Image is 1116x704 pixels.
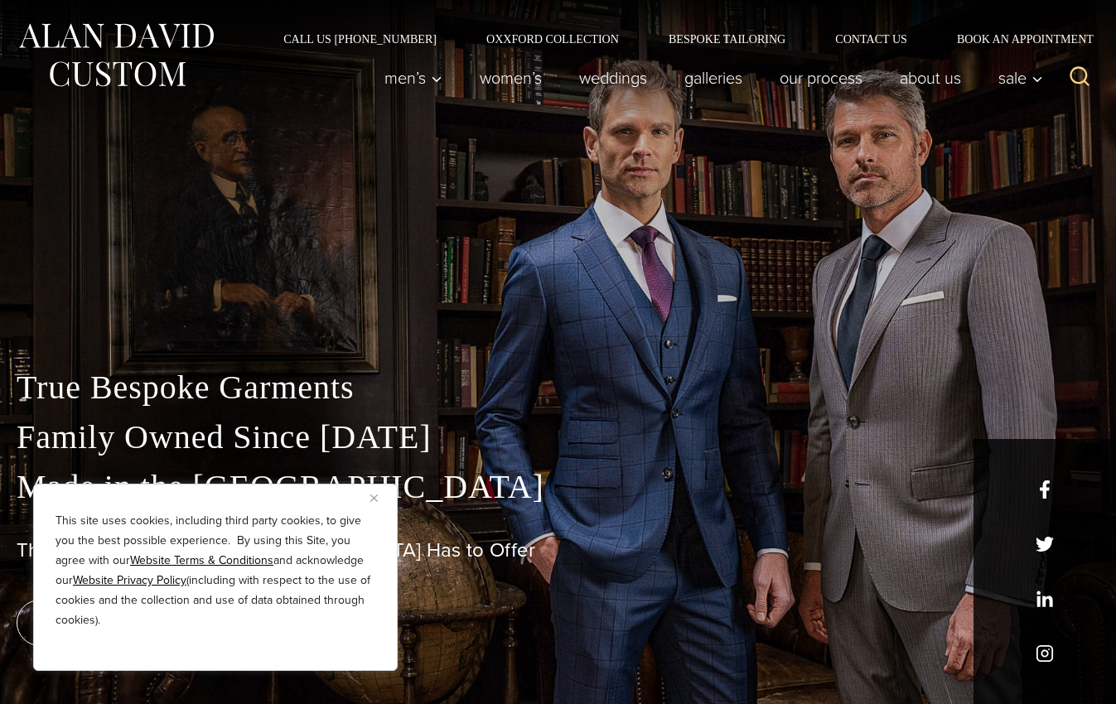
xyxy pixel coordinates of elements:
a: Contact Us [810,33,932,45]
a: Our Process [761,61,882,94]
span: Sale [998,70,1043,86]
nav: Secondary Navigation [258,33,1099,45]
a: book an appointment [17,600,249,646]
span: Men’s [384,70,442,86]
h1: The Best Custom Suits [GEOGRAPHIC_DATA] Has to Offer [17,538,1099,562]
a: About Us [882,61,980,94]
a: Bespoke Tailoring [644,33,810,45]
img: Close [370,494,378,502]
button: View Search Form [1060,58,1099,98]
a: Galleries [666,61,761,94]
a: Oxxford Collection [461,33,644,45]
a: Women’s [461,61,561,94]
a: Call Us [PHONE_NUMBER] [258,33,461,45]
nav: Primary Navigation [366,61,1052,94]
a: Website Privacy Policy [73,571,186,589]
img: Alan David Custom [17,18,215,92]
p: True Bespoke Garments Family Owned Since [DATE] Made in the [GEOGRAPHIC_DATA] [17,363,1099,512]
a: weddings [561,61,666,94]
button: Close [370,488,390,508]
p: This site uses cookies, including third party cookies, to give you the best possible experience. ... [56,511,375,630]
a: Website Terms & Conditions [130,552,273,569]
a: Book an Appointment [932,33,1099,45]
